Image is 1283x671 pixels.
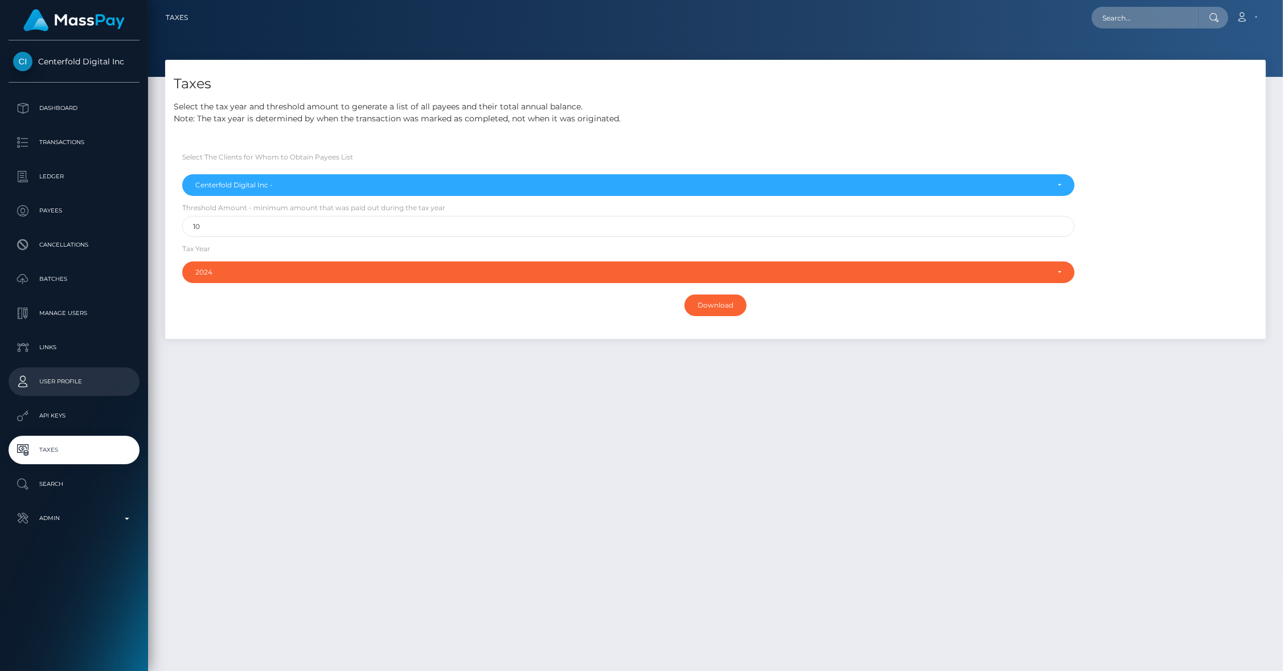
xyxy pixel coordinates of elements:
span: Centerfold Digital Inc [9,56,140,67]
a: Payees [9,197,140,225]
div: 2024 [195,268,1048,277]
p: Dashboard [13,100,135,117]
a: Ledger [9,162,140,191]
p: Taxes [13,441,135,459]
p: User Profile [13,373,135,390]
a: Dashboard [9,94,140,122]
input: Download [684,294,747,316]
a: Taxes [9,436,140,464]
a: Links [9,333,140,362]
a: Manage Users [9,299,140,328]
p: Manage Users [13,305,135,322]
a: API Keys [9,402,140,430]
input: Search... [1092,7,1199,28]
p: Payees [13,202,135,219]
p: API Keys [13,407,135,424]
p: Admin [13,510,135,527]
button: 2024 [182,261,1075,283]
label: Select The Clients for Whom to Obtain Payees List [182,152,353,162]
a: Admin [9,504,140,533]
h4: Taxes [174,74,1257,94]
p: Cancellations [13,236,135,253]
a: User Profile [9,367,140,396]
a: Batches [9,265,140,293]
p: Transactions [13,134,135,151]
a: Search [9,470,140,498]
p: Search [13,476,135,493]
p: Select the tax year and threshold amount to generate a list of all payees and their total annual ... [174,101,1257,125]
div: Centerfold Digital Inc - [195,181,1048,190]
a: Cancellations [9,231,140,259]
img: MassPay Logo [23,9,125,31]
p: Links [13,339,135,356]
p: Ledger [13,168,135,185]
img: Centerfold Digital Inc [13,52,32,71]
p: Batches [13,271,135,288]
label: Threshold Amount - minimum amount that was paid out during the tax year [182,203,445,213]
button: Centerfold Digital Inc - [182,174,1075,196]
a: Transactions [9,128,140,157]
a: Taxes [166,6,188,30]
label: Tax Year [182,244,210,254]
